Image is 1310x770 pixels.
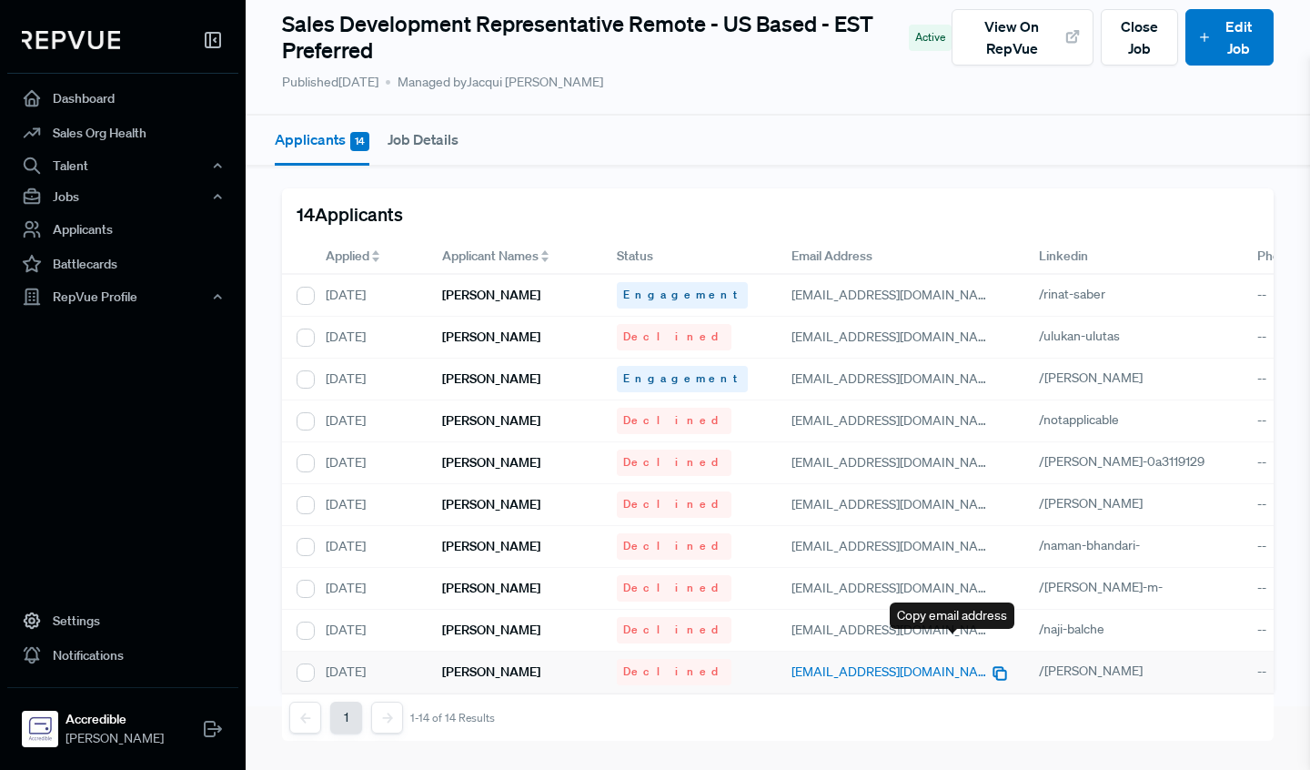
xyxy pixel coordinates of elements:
[410,712,495,724] div: 1-14 of 14 Results
[1039,411,1140,428] a: /notapplicable
[623,538,725,554] span: Declined
[1039,286,1105,302] span: /rinat-saber
[25,714,55,744] img: Accredible
[311,526,428,568] div: [DATE]
[1039,328,1120,344] span: /ulukan-ulutas
[617,247,653,266] span: Status
[442,623,540,638] h6: [PERSON_NAME]
[275,116,369,166] button: Applicants
[791,454,1000,471] span: [EMAIL_ADDRESS][DOMAIN_NAME]
[791,329,1000,345] span: [EMAIL_ADDRESS][DOMAIN_NAME]
[791,538,1000,554] span: [EMAIL_ADDRESS][DOMAIN_NAME]
[7,687,238,755] a: AccredibleAccredible[PERSON_NAME]
[7,212,238,247] a: Applicants
[7,247,238,281] a: Battlecards
[442,329,540,345] h6: [PERSON_NAME]
[1039,663,1143,679] span: /[PERSON_NAME]
[311,610,428,652] div: [DATE]
[623,580,725,596] span: Declined
[1039,370,1143,386] span: /[PERSON_NAME]
[791,496,1000,512] span: [EMAIL_ADDRESS][DOMAIN_NAME]
[1039,621,1104,637] span: /naji-balche
[7,603,238,638] a: Settings
[791,412,1000,429] span: [EMAIL_ADDRESS][DOMAIN_NAME]
[791,247,872,266] span: Email Address
[1039,537,1140,553] span: /naman-bhandari-
[623,287,741,303] span: Engagement
[623,370,741,387] span: Engagement
[442,581,540,596] h6: [PERSON_NAME]
[442,539,540,554] h6: [PERSON_NAME]
[442,497,540,512] h6: [PERSON_NAME]
[1039,537,1161,553] a: /naman-bhandari-
[7,116,238,150] a: Sales Org Health
[791,287,1000,303] span: [EMAIL_ADDRESS][DOMAIN_NAME]
[282,73,378,92] p: Published [DATE]
[1039,411,1119,428] span: /notapplicable
[442,413,540,429] h6: [PERSON_NAME]
[1039,247,1088,266] span: Linkedin
[1039,579,1163,595] span: /[PERSON_NAME]-m-
[311,484,428,526] div: [DATE]
[7,281,238,312] button: RepVue Profile
[65,710,164,729] strong: Accredible
[623,622,725,638] span: Declined
[297,203,403,225] h5: 14 Applicants
[623,412,725,429] span: Declined
[442,455,540,471] h6: [PERSON_NAME]
[623,454,725,471] span: Declined
[1039,663,1164,679] a: /[PERSON_NAME]
[326,247,369,266] span: Applied
[952,9,1093,66] button: View on RepVue
[1185,9,1274,66] button: Edit Job
[311,400,428,442] div: [DATE]
[311,239,428,274] div: Toggle SortBy
[311,652,428,694] div: [DATE]
[7,150,238,181] button: Talent
[428,239,602,274] div: Toggle SortBy
[7,181,238,212] button: Jobs
[623,664,725,680] span: Declined
[388,116,458,163] button: Job Details
[442,664,540,680] h6: [PERSON_NAME]
[915,29,945,46] span: Active
[890,603,1014,629] div: Copy email address
[371,702,403,734] button: Next
[350,132,369,151] span: 14
[289,702,495,734] nav: pagination
[1197,15,1262,59] a: Edit Job
[1039,370,1164,386] a: /[PERSON_NAME]
[311,317,428,359] div: [DATE]
[1039,495,1143,512] span: /[PERSON_NAME]
[791,622,1000,638] span: [EMAIL_ADDRESS][DOMAIN_NAME]
[442,288,540,303] h6: [PERSON_NAME]
[791,580,1000,596] span: [EMAIL_ADDRESS][DOMAIN_NAME]
[7,81,238,116] a: Dashboard
[311,442,428,484] div: [DATE]
[791,370,1000,387] span: [EMAIL_ADDRESS][DOMAIN_NAME]
[311,359,428,400] div: [DATE]
[22,31,120,49] img: RepVue
[282,11,902,64] h4: Sales Development Representative Remote - US Based - EST Preferred
[623,496,725,512] span: Declined
[1039,621,1125,637] a: /naji-balche
[1039,495,1164,512] a: /[PERSON_NAME]
[386,73,603,92] span: Managed by Jacqui [PERSON_NAME]
[330,702,362,734] button: 1
[65,729,164,748] span: [PERSON_NAME]
[791,664,1000,680] span: [EMAIL_ADDRESS][DOMAIN_NAME]
[1039,453,1225,470] a: /[PERSON_NAME]-0a3119129
[442,247,539,266] span: Applicant Names
[1039,286,1126,302] a: /rinat-saber
[1101,9,1178,66] button: Close Job
[1039,453,1204,470] span: /[PERSON_NAME]-0a3119129
[1113,15,1166,59] span: Close Job
[1039,328,1141,344] a: /ulukan-ulutas
[442,371,540,387] h6: [PERSON_NAME]
[623,329,725,345] span: Declined
[289,702,321,734] button: Previous
[311,275,428,317] div: [DATE]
